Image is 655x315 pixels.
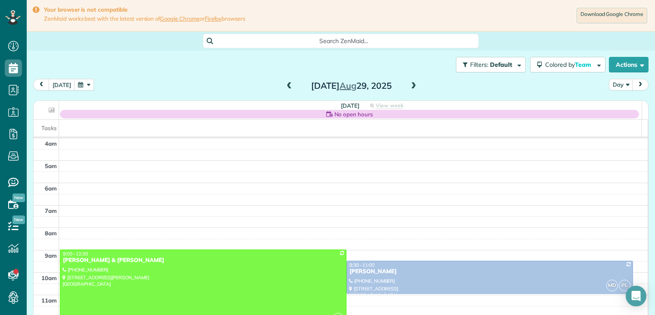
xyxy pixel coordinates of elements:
[340,80,356,91] span: Aug
[456,57,526,72] button: Filters: Default
[44,15,245,22] span: ZenMaid works best with the latest version of or browsers
[341,102,359,109] span: [DATE]
[575,61,593,69] span: Team
[609,57,649,72] button: Actions
[297,81,405,90] h2: [DATE] 29, 2025
[45,230,57,237] span: 8am
[490,61,513,69] span: Default
[334,110,373,119] span: No open hours
[205,15,222,22] a: Firefox
[63,251,88,257] span: 9:00 - 12:30
[609,79,633,90] button: Day
[44,6,245,13] strong: Your browser is not compatible
[45,162,57,169] span: 5am
[45,207,57,214] span: 7am
[545,61,594,69] span: Colored by
[49,79,75,90] button: [DATE]
[62,257,344,264] div: [PERSON_NAME] & [PERSON_NAME]
[45,185,57,192] span: 6am
[33,79,50,90] button: prev
[626,286,646,306] div: Open Intercom Messenger
[632,79,649,90] button: next
[41,274,57,281] span: 10am
[45,252,57,259] span: 9am
[577,8,647,23] a: Download Google Chrome
[530,57,605,72] button: Colored byTeam
[376,102,403,109] span: View week
[41,125,57,131] span: Tasks
[452,57,526,72] a: Filters: Default
[41,297,57,304] span: 11am
[12,215,25,224] span: New
[619,280,630,291] span: PL
[606,280,618,291] span: MD
[470,61,488,69] span: Filters:
[45,140,57,147] span: 4am
[12,193,25,202] span: New
[349,268,630,275] div: [PERSON_NAME]
[349,262,374,268] span: 9:30 - 11:00
[160,15,200,22] a: Google Chrome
